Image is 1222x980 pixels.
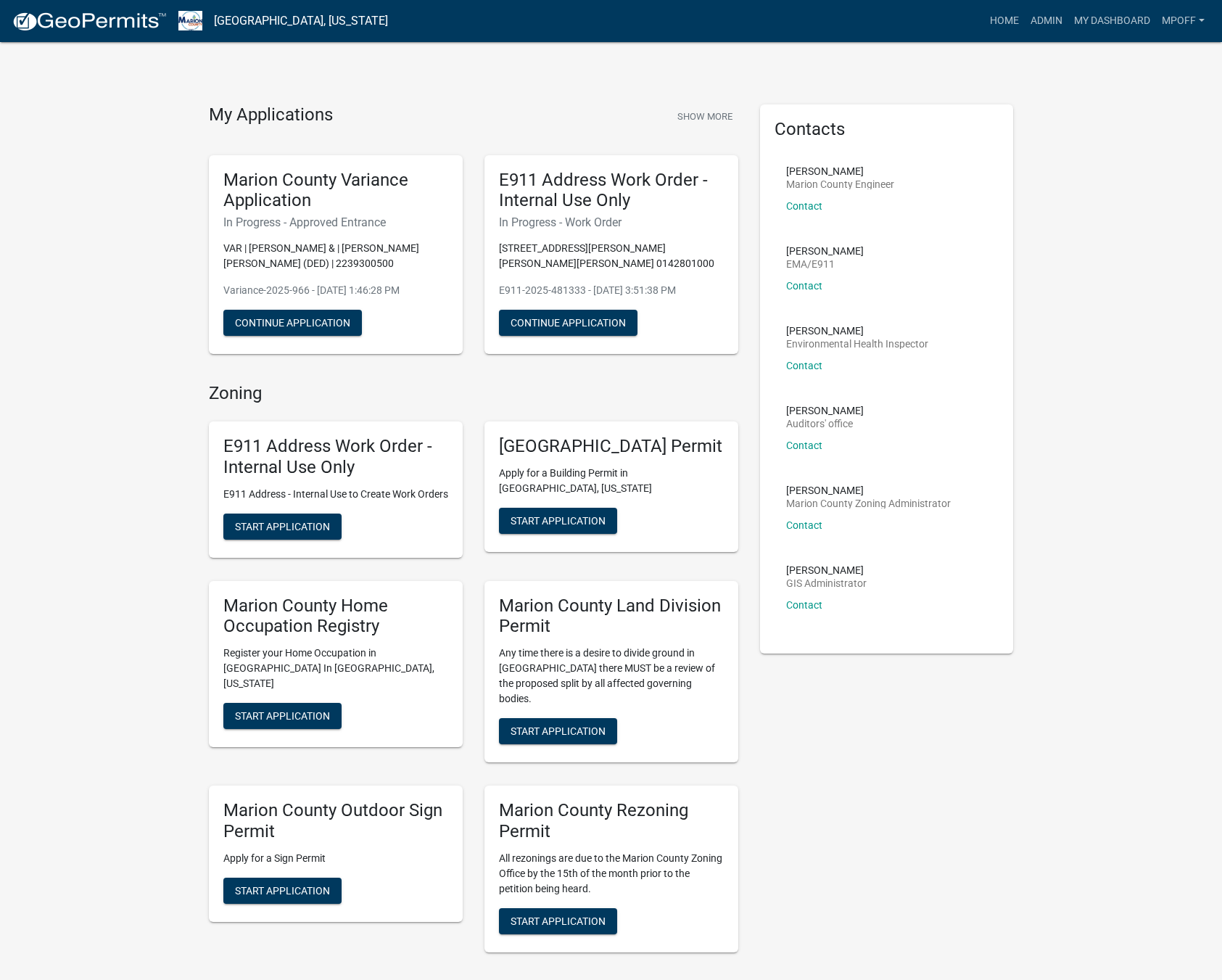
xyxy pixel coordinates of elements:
[235,710,330,722] span: Start Application
[223,646,448,691] p: Register your Home Occupation in [GEOGRAPHIC_DATA] In [GEOGRAPHIC_DATA], [US_STATE]
[786,280,822,292] a: Contact
[235,884,330,896] span: Start Application
[1156,7,1210,35] a: mpoff
[786,246,864,256] p: [PERSON_NAME]
[499,646,724,707] p: Any time there is a desire to divide ground in [GEOGRAPHIC_DATA] there MUST be a review of the pr...
[223,436,448,478] h5: E911 Address Work Order - Internal Use Only
[786,485,951,495] p: [PERSON_NAME]
[235,520,330,532] span: Start Application
[499,436,724,457] h5: [GEOGRAPHIC_DATA] Permit
[223,215,448,229] h6: In Progress - Approved Entrance
[786,200,822,212] a: Contact
[511,514,606,526] span: Start Application
[786,259,864,269] p: EMA/E911
[786,578,867,588] p: GIS Administrator
[786,405,864,416] p: [PERSON_NAME]
[499,800,724,842] h5: Marion County Rezoning Permit
[775,119,999,140] h5: Contacts
[786,166,894,176] p: [PERSON_NAME]
[1025,7,1068,35] a: Admin
[499,215,724,229] h6: In Progress - Work Order
[223,851,448,866] p: Apply for a Sign Permit
[786,498,951,508] p: Marion County Zoning Administrator
[511,725,606,737] span: Start Application
[223,487,448,502] p: E911 Address - Internal Use to Create Work Orders
[223,514,342,540] button: Start Application
[499,241,724,271] p: [STREET_ADDRESS][PERSON_NAME][PERSON_NAME][PERSON_NAME] 0142801000
[223,878,342,904] button: Start Application
[786,179,894,189] p: Marion County Engineer
[786,519,822,531] a: Contact
[499,170,724,212] h5: E911 Address Work Order - Internal Use Only
[786,360,822,371] a: Contact
[223,310,362,336] button: Continue Application
[786,565,867,575] p: [PERSON_NAME]
[499,283,724,298] p: E911-2025-481333 - [DATE] 3:51:38 PM
[786,339,928,349] p: Environmental Health Inspector
[223,170,448,212] h5: Marion County Variance Application
[214,9,388,33] a: [GEOGRAPHIC_DATA], [US_STATE]
[499,596,724,638] h5: Marion County Land Division Permit
[223,703,342,729] button: Start Application
[499,508,617,534] button: Start Application
[511,915,606,926] span: Start Application
[223,596,448,638] h5: Marion County Home Occupation Registry
[223,283,448,298] p: Variance-2025-966 - [DATE] 1:46:28 PM
[499,310,637,336] button: Continue Application
[223,800,448,842] h5: Marion County Outdoor Sign Permit
[786,326,928,336] p: [PERSON_NAME]
[1068,7,1156,35] a: My Dashboard
[209,383,738,404] h4: Zoning
[499,908,617,934] button: Start Application
[223,241,448,271] p: VAR | [PERSON_NAME] & | [PERSON_NAME] [PERSON_NAME] (DED) | 2239300500
[786,419,864,429] p: Auditors' office
[209,104,333,126] h4: My Applications
[499,851,724,897] p: All rezonings are due to the Marion County Zoning Office by the 15th of the month prior to the pe...
[499,466,724,496] p: Apply for a Building Permit in [GEOGRAPHIC_DATA], [US_STATE]
[786,599,822,611] a: Contact
[786,440,822,451] a: Contact
[178,11,202,30] img: Marion County, Iowa
[672,104,738,128] button: Show More
[984,7,1025,35] a: Home
[499,718,617,744] button: Start Application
